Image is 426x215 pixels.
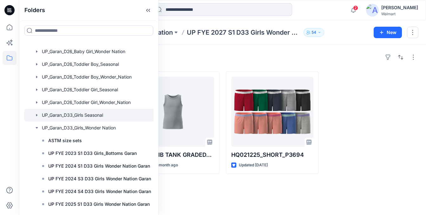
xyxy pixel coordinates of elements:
[132,77,214,147] a: TBDHQ_RIB TANK GRADED_P3595-A
[48,137,82,144] p: ASTM size sets
[311,29,316,36] p: 54
[48,162,150,170] p: UP FYE 2024 S1 D33 Girls Wonder Nation Garan
[374,27,402,38] button: New
[48,188,151,195] p: UP FYE 2024 S4 D33 Girls Wonder Nation Garan
[231,77,314,147] a: HQ021225_SHORT_P3694
[353,5,358,10] span: 2
[239,162,268,169] p: Updated [DATE]
[366,4,379,17] img: avatar
[187,28,301,37] p: UP FYE 2027 S1 D33 Girls Wonder Nation Garan
[48,149,137,157] p: UP FYE 2023 S1 D33 Girls_Bottoms Garan
[381,4,418,11] div: [PERSON_NAME]
[231,150,314,159] p: HQ021225_SHORT_P3694
[48,200,150,208] p: UP FYE 2025 S1 D33 Girls Wonder Nation Garan
[381,11,418,16] div: Walmart
[48,175,151,183] p: UP FYE 2024 S3 D33 Girls Wonder Nation Garan
[132,150,214,159] p: TBDHQ_RIB TANK GRADED_P3595-A
[304,28,324,37] button: 54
